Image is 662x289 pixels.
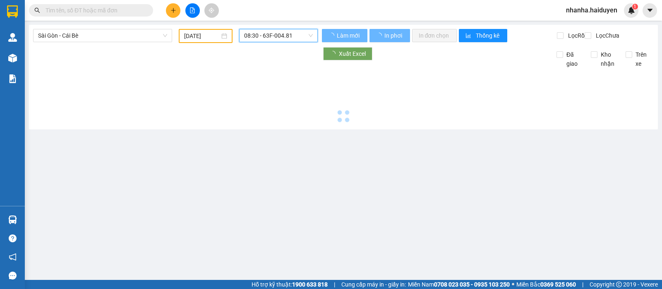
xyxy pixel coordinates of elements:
[459,29,507,42] button: bar-chartThống kê
[244,29,312,42] span: 08:30 - 63F-004.81
[292,281,328,288] strong: 1900 633 818
[341,280,406,289] span: Cung cấp máy in - giấy in:
[582,280,583,289] span: |
[616,282,622,287] span: copyright
[46,6,143,15] input: Tìm tên, số ĐT hoặc mã đơn
[322,29,367,42] button: Làm mới
[540,281,576,288] strong: 0369 525 060
[252,280,328,289] span: Hỗ trợ kỹ thuật:
[632,50,654,68] span: Trên xe
[337,31,361,40] span: Làm mới
[597,50,619,68] span: Kho nhận
[563,50,585,68] span: Đã giao
[412,29,457,42] button: In đơn chọn
[633,4,636,10] span: 1
[369,29,410,42] button: In phơi
[559,5,624,15] span: nhanha.haiduyen
[329,33,336,38] span: loading
[8,33,17,42] img: warehouse-icon
[185,3,200,18] button: file-add
[166,3,180,18] button: plus
[628,7,635,14] img: icon-new-feature
[646,7,654,14] span: caret-down
[8,54,17,62] img: warehouse-icon
[204,3,219,18] button: aim
[339,49,366,58] span: Xuất Excel
[209,7,214,13] span: aim
[8,74,17,83] img: solution-icon
[643,3,657,18] button: caret-down
[565,31,587,40] span: Lọc Rồi
[334,280,335,289] span: |
[632,4,638,10] sup: 1
[330,51,339,57] span: loading
[384,31,403,40] span: In phơi
[592,31,621,40] span: Lọc Chưa
[516,280,576,289] span: Miền Bắc
[34,7,40,13] span: search
[7,5,18,18] img: logo-vxr
[189,7,195,13] span: file-add
[9,234,17,242] span: question-circle
[184,31,220,41] input: 11/08/2025
[408,280,510,289] span: Miền Nam
[434,281,510,288] strong: 0708 023 035 - 0935 103 250
[376,33,383,38] span: loading
[476,31,501,40] span: Thống kê
[465,33,473,39] span: bar-chart
[38,29,167,42] span: Sài Gòn - Cái Bè
[9,272,17,279] span: message
[8,215,17,224] img: warehouse-icon
[9,253,17,261] span: notification
[170,7,176,13] span: plus
[512,283,514,286] span: ⚪️
[323,47,372,60] button: Xuất Excel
